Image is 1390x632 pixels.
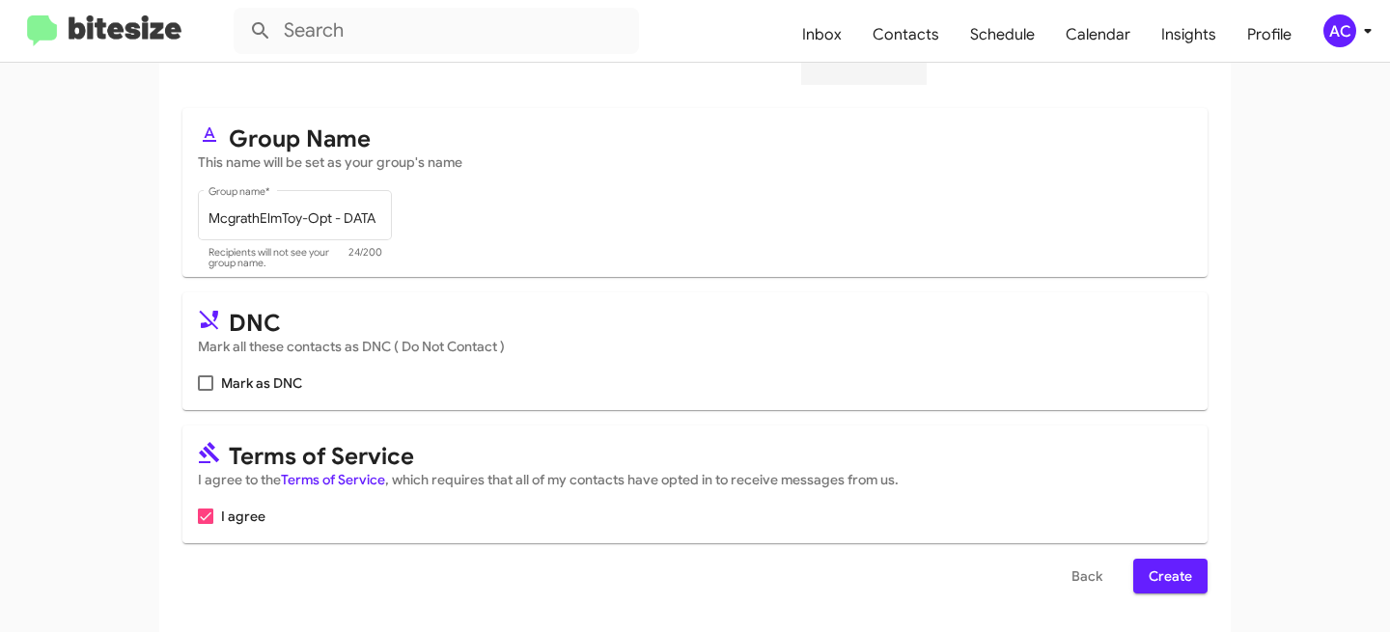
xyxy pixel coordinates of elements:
[198,441,1192,466] mat-card-title: Terms of Service
[198,308,1192,333] mat-card-title: DNC
[955,7,1050,63] a: Schedule
[198,152,1192,172] mat-card-subtitle: This name will be set as your group's name
[208,211,382,227] input: Placeholder
[198,124,1192,149] mat-card-title: Group Name
[198,470,1192,489] mat-card-subtitle: I agree to the , which requires that all of my contacts have opted in to receive messages from us.
[1149,559,1192,593] span: Create
[1050,7,1146,63] a: Calendar
[221,371,302,395] span: Mark as DNC
[787,7,857,63] a: Inbox
[348,247,382,270] mat-hint: 24/200
[1307,14,1369,47] button: AC
[208,247,339,270] mat-hint: Recipients will not see your group name.
[1323,14,1356,47] div: AC
[234,8,639,54] input: Search
[1071,559,1102,593] span: Back
[198,337,1192,356] mat-card-subtitle: Mark all these contacts as DNC ( Do Not Contact )
[1232,7,1307,63] a: Profile
[1133,559,1208,593] button: Create
[1146,7,1232,63] a: Insights
[857,7,955,63] a: Contacts
[281,471,385,488] a: Terms of Service
[1056,559,1118,593] button: Back
[221,505,265,528] span: I agree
